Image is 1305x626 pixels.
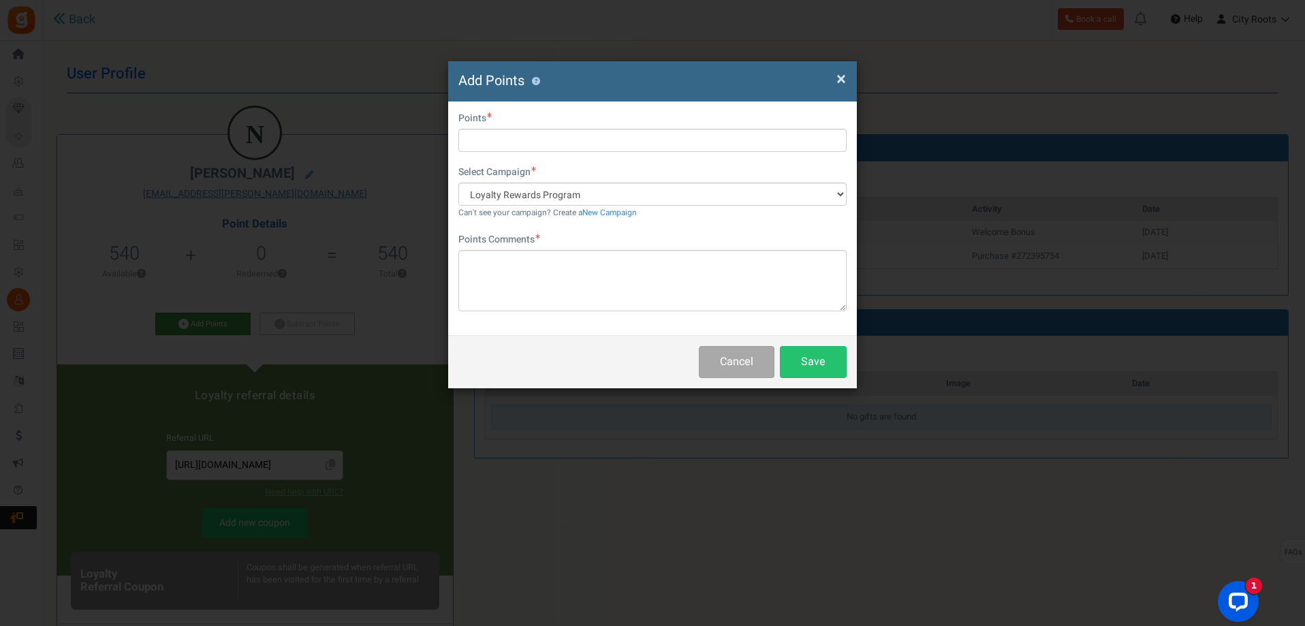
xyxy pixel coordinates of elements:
[836,66,846,92] span: ×
[458,233,540,247] label: Points Comments
[458,112,492,125] label: Points
[458,71,524,91] span: Add Points
[582,207,637,219] a: New Campaign
[458,166,536,179] label: Select Campaign
[531,77,540,86] button: ?
[699,346,774,378] button: Cancel
[780,346,847,378] button: Save
[458,207,637,219] small: Can't see your campaign? Create a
